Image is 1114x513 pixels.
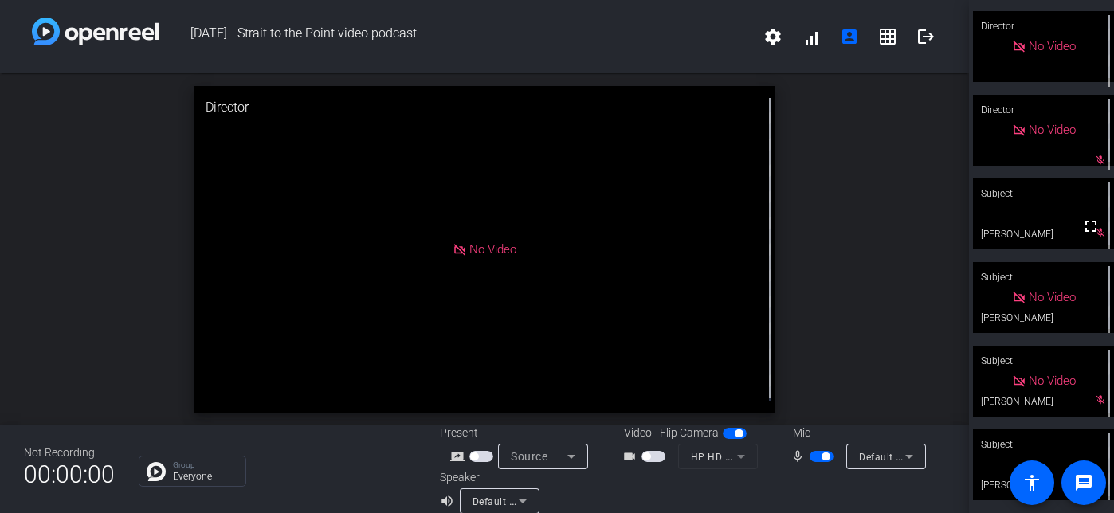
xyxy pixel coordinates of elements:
img: white-gradient.svg [32,18,159,45]
mat-icon: videocam_outline [622,447,641,466]
div: Subject [973,346,1114,376]
div: Mic [777,425,936,441]
div: Speaker [440,469,535,486]
span: Flip Camera [660,425,719,441]
mat-icon: logout [916,27,936,46]
span: Source [511,450,547,463]
mat-icon: fullscreen [1081,217,1100,236]
mat-icon: settings [763,27,783,46]
mat-icon: account_box [840,27,859,46]
div: Subject [973,262,1114,292]
button: signal_cellular_alt [792,18,830,56]
mat-icon: grid_on [878,27,897,46]
div: Subject [973,178,1114,209]
span: No Video [1029,123,1076,137]
span: 00:00:00 [24,455,115,494]
mat-icon: screen_share_outline [450,447,469,466]
mat-icon: accessibility [1022,473,1041,492]
div: Present [440,425,599,441]
img: Chat Icon [147,462,166,481]
mat-icon: mic_none [790,447,810,466]
p: Everyone [173,472,237,481]
div: Director [973,11,1114,41]
p: Group [173,461,237,469]
span: No Video [1029,39,1076,53]
mat-icon: volume_up [440,491,459,511]
span: [DATE] - Strait to the Point video podcast [159,18,754,56]
span: No Video [469,242,516,256]
div: Director [194,86,775,129]
mat-icon: message [1074,473,1093,492]
span: Video [624,425,652,441]
div: Subject [973,429,1114,460]
div: Director [973,95,1114,125]
div: Not Recording [24,444,115,461]
span: Default - Speakers (Realtek(R) Audio) [473,495,645,507]
span: No Video [1029,290,1076,304]
span: No Video [1029,374,1076,388]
